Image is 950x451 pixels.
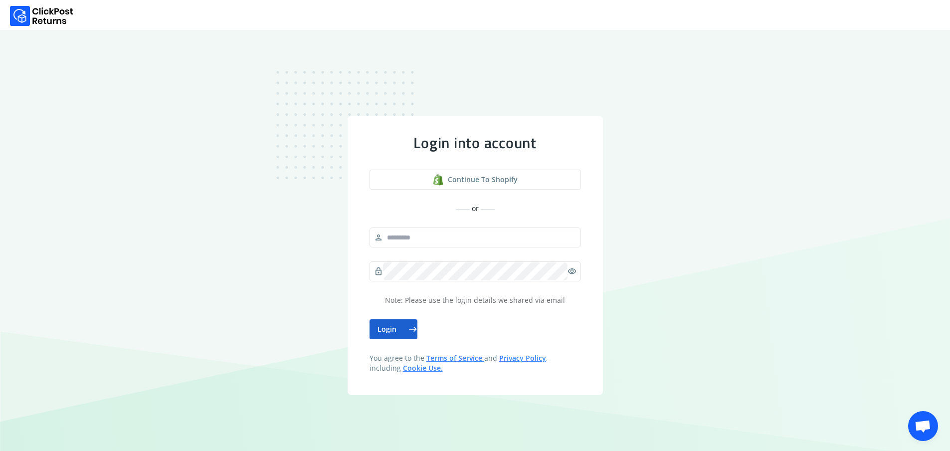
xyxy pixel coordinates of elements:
span: visibility [568,264,576,278]
a: Privacy Policy [499,353,546,363]
div: Login into account [370,134,581,152]
img: shopify logo [432,174,444,186]
span: person [374,230,383,244]
a: Cookie Use. [403,363,443,373]
span: lock [374,264,383,278]
div: Open chat [908,411,938,441]
div: or [370,204,581,214]
button: Login east [370,319,417,339]
a: shopify logoContinue to shopify [370,170,581,190]
button: Continue to shopify [370,170,581,190]
span: Continue to shopify [448,175,518,185]
span: east [408,322,417,336]
span: You agree to the and , including [370,353,581,373]
p: Note: Please use the login details we shared via email [370,295,581,305]
a: Terms of Service [426,353,484,363]
img: Logo [10,6,73,26]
